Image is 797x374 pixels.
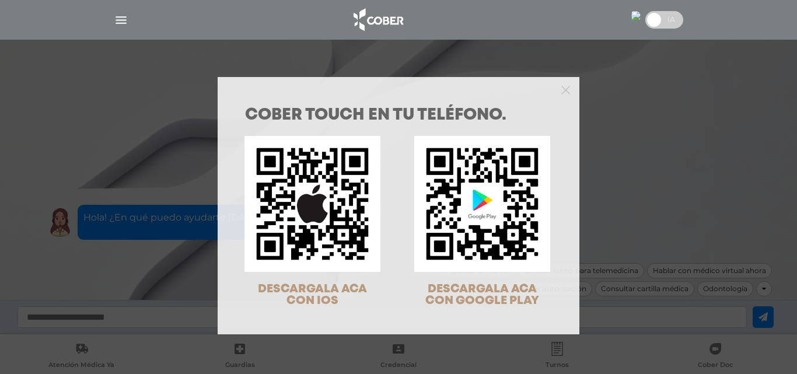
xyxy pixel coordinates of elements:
span: DESCARGALA ACA CON IOS [258,284,367,306]
span: DESCARGALA ACA CON GOOGLE PLAY [425,284,539,306]
h1: COBER TOUCH en tu teléfono. [245,107,552,124]
img: qr-code [414,136,550,272]
img: qr-code [244,136,380,272]
button: Close [561,84,570,95]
